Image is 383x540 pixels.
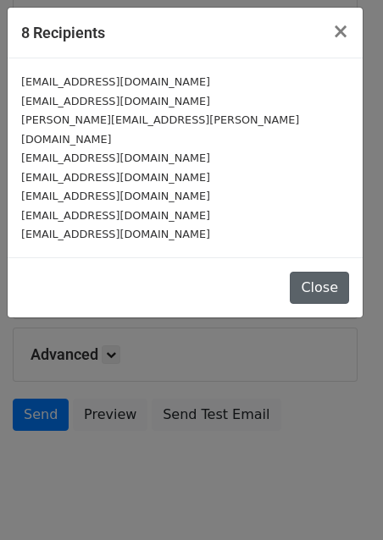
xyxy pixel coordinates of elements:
[290,272,349,304] button: Close
[21,113,299,146] small: [PERSON_NAME][EMAIL_ADDRESS][PERSON_NAME][DOMAIN_NAME]
[21,209,210,222] small: [EMAIL_ADDRESS][DOMAIN_NAME]
[21,152,210,164] small: [EMAIL_ADDRESS][DOMAIN_NAME]
[21,95,210,107] small: [EMAIL_ADDRESS][DOMAIN_NAME]
[298,459,383,540] div: Widget de chat
[298,459,383,540] iframe: Chat Widget
[332,19,349,43] span: ×
[21,21,105,44] h5: 8 Recipients
[21,75,210,88] small: [EMAIL_ADDRESS][DOMAIN_NAME]
[21,190,210,202] small: [EMAIL_ADDRESS][DOMAIN_NAME]
[21,171,210,184] small: [EMAIL_ADDRESS][DOMAIN_NAME]
[319,8,363,55] button: Close
[21,228,210,240] small: [EMAIL_ADDRESS][DOMAIN_NAME]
